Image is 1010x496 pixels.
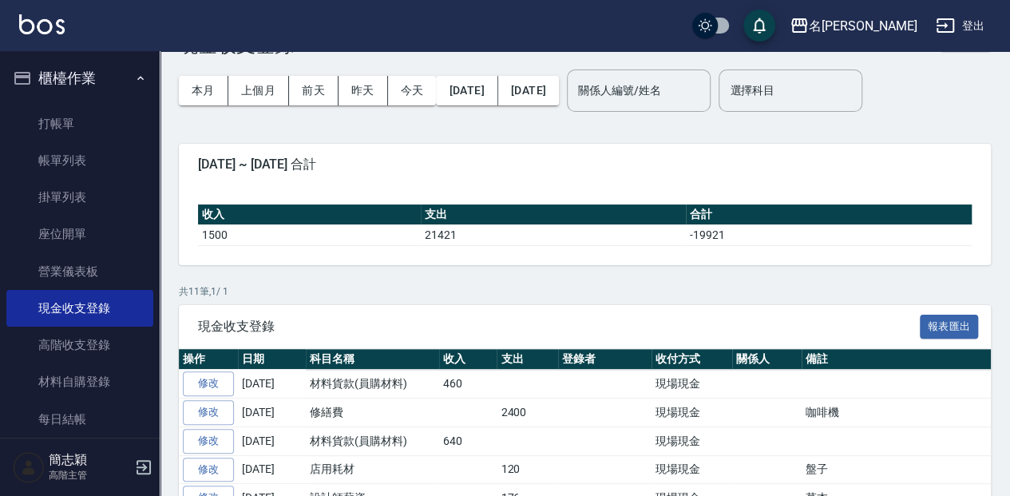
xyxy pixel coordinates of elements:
a: 報表匯出 [920,318,979,333]
td: 現場現金 [652,370,732,399]
a: 帳單列表 [6,142,153,179]
button: 昨天 [339,76,388,105]
a: 現金收支登錄 [6,290,153,327]
a: 座位開單 [6,216,153,252]
th: 合計 [686,204,972,225]
td: 1500 [198,224,421,245]
td: 材料貨款(員購材料) [306,370,439,399]
button: save [743,10,775,42]
th: 日期 [238,349,306,370]
a: 打帳單 [6,105,153,142]
a: 掛單列表 [6,179,153,216]
td: 120 [497,455,558,484]
a: 材料自購登錄 [6,363,153,400]
th: 支出 [421,204,686,225]
button: 名[PERSON_NAME] [783,10,923,42]
td: 21421 [421,224,686,245]
a: 排班表 [6,438,153,474]
td: [DATE] [238,455,306,484]
a: 修改 [183,371,234,396]
button: 櫃檯作業 [6,58,153,99]
th: 收入 [198,204,421,225]
td: 2400 [497,399,558,427]
td: 現場現金 [652,399,732,427]
td: 現場現金 [652,427,732,455]
img: Person [13,451,45,483]
td: 460 [439,370,497,399]
td: 材料貨款(員購材料) [306,427,439,455]
button: 本月 [179,76,228,105]
td: 現場現金 [652,455,732,484]
a: 營業儀表板 [6,253,153,290]
h5: 簡志穎 [49,452,130,468]
td: [DATE] [238,427,306,455]
td: 店用耗材 [306,455,439,484]
span: [DATE] ~ [DATE] 合計 [198,157,972,173]
a: 修改 [183,458,234,482]
th: 收付方式 [652,349,732,370]
button: 前天 [289,76,339,105]
td: [DATE] [238,399,306,427]
td: 修繕費 [306,399,439,427]
th: 支出 [497,349,558,370]
th: 操作 [179,349,238,370]
span: 現金收支登錄 [198,319,920,335]
td: [DATE] [238,370,306,399]
th: 關係人 [732,349,802,370]
img: Logo [19,14,65,34]
button: 上個月 [228,76,289,105]
th: 登錄者 [558,349,652,370]
button: [DATE] [498,76,559,105]
button: 報表匯出 [920,315,979,339]
a: 高階收支登錄 [6,327,153,363]
th: 收入 [439,349,497,370]
p: 共 11 筆, 1 / 1 [179,284,991,299]
button: 今天 [388,76,437,105]
th: 科目名稱 [306,349,439,370]
button: [DATE] [436,76,497,105]
td: 640 [439,427,497,455]
div: 名[PERSON_NAME] [809,16,917,36]
td: -19921 [686,224,972,245]
a: 修改 [183,429,234,454]
p: 高階主管 [49,468,130,482]
a: 修改 [183,400,234,425]
a: 每日結帳 [6,401,153,438]
button: 登出 [929,11,991,41]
